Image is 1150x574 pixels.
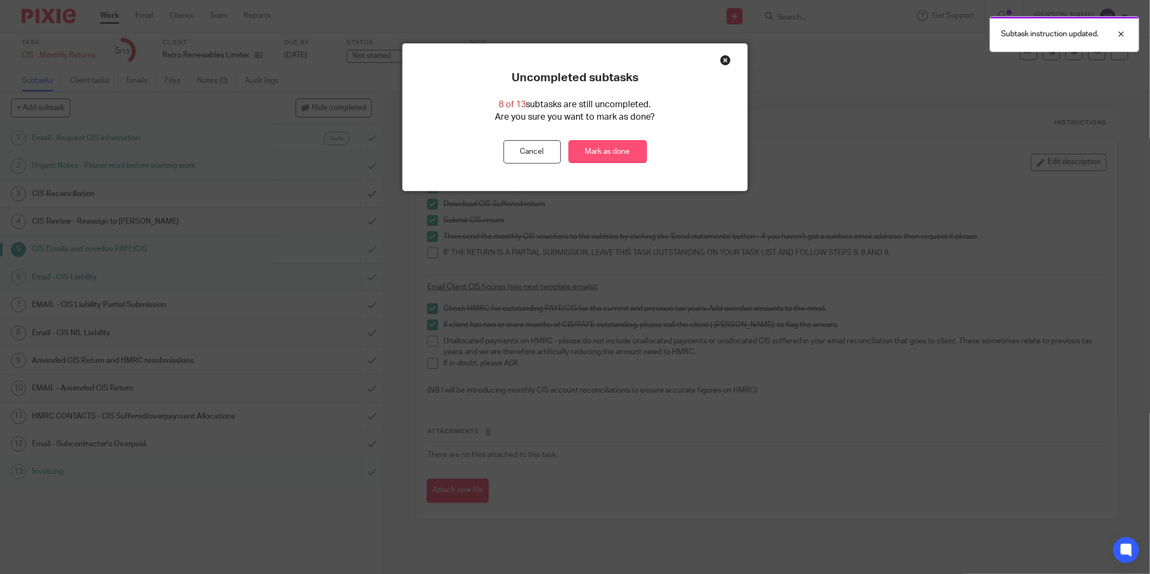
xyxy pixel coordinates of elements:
p: Are you sure you want to mark as done? [495,111,655,123]
span: 8 of 13 [499,100,526,109]
p: subtasks are still uncompleted. [499,99,651,111]
a: Mark as done [569,140,647,164]
button: Cancel [504,140,561,164]
p: Uncompleted subtasks [512,71,638,85]
p: Subtask instruction updated. [1001,29,1099,40]
div: Close this dialog window [720,55,731,66]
